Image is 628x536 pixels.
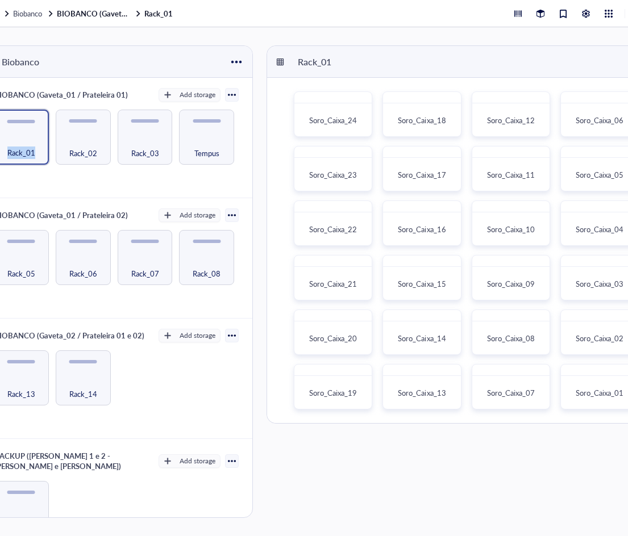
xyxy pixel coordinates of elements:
span: Soro_Caixa_07 [487,387,535,398]
a: Biobanco [13,9,55,19]
span: Rack_02 [69,147,97,160]
button: Add storage [159,454,221,468]
span: Soro_Caixa_13 [398,387,446,398]
span: Rack_13 [7,388,35,400]
button: Add storage [159,329,221,342]
button: Add storage [159,88,221,102]
a: BIOBANCO (Gaveta_01 / Prateleira 01)Rack_01 [57,9,175,19]
span: Soro_Caixa_09 [487,278,535,289]
span: Soro_Caixa_16 [398,224,446,235]
span: Rack_08 [193,267,221,280]
span: Soro_Caixa_20 [309,333,357,344]
span: Rack_03 [131,147,159,160]
span: Soro_Caixa_11 [487,169,535,180]
span: Soro_Caixa_03 [576,278,623,289]
span: Tempus [194,147,219,160]
span: Soro_Caixa_24 [309,115,357,125]
span: Rack_01 [7,146,35,159]
span: Soro_Caixa_12 [487,115,535,125]
span: Soro_Caixa_22 [309,224,357,235]
span: Soro_Caixa_08 [487,333,535,344]
span: Soro_Caixa_10 [487,224,535,235]
span: Soro_Caixa_15 [398,278,446,289]
span: Rack_05 [7,267,35,280]
span: Soro_Caixa_04 [576,224,623,235]
span: Rack_07 [131,267,159,280]
div: Add storage [180,330,215,341]
span: Soro_Caixa_17 [398,169,446,180]
span: Soro_Caixa_05 [576,169,623,180]
span: Soro_Caixa_14 [398,333,446,344]
span: Rack_14 [69,388,97,400]
span: Soro_Caixa_02 [576,333,623,344]
span: Soro_Caixa_18 [398,115,446,125]
span: Biobanco [13,8,42,19]
span: Rack_06 [69,267,97,280]
span: Soro_Caixa_06 [576,115,623,125]
span: Soro_Caixa_19 [309,387,357,398]
span: Soro_Caixa_23 [309,169,357,180]
div: Add storage [180,456,215,466]
div: Add storage [180,90,215,100]
div: Rack_01 [293,52,361,72]
span: Soro_Caixa_21 [309,278,357,289]
div: Add storage [180,210,215,220]
button: Add storage [159,208,221,222]
span: Soro_Caixa_01 [576,387,623,398]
